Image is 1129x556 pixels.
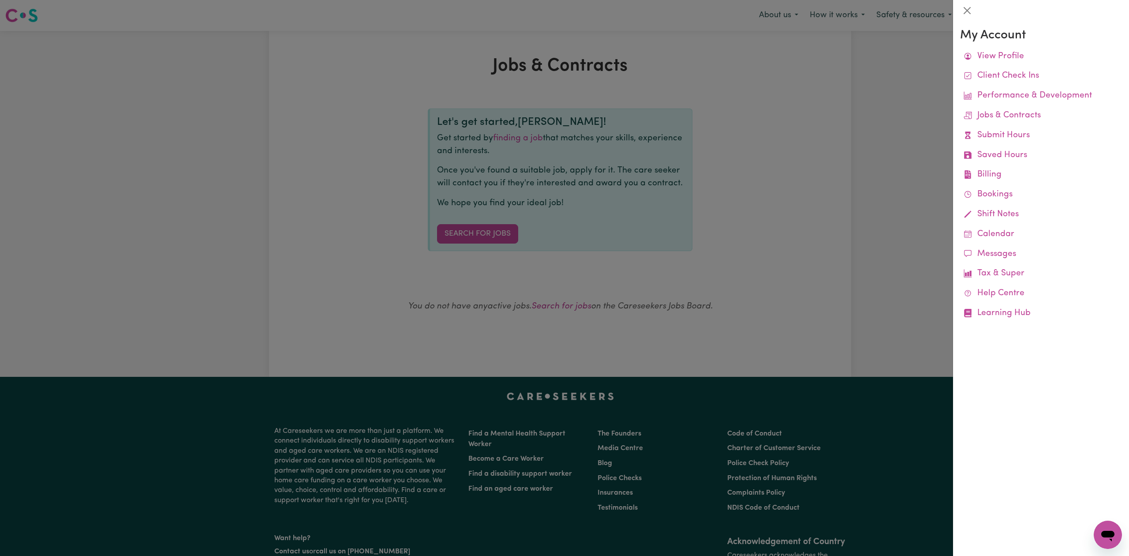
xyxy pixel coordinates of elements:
[960,106,1122,126] a: Jobs & Contracts
[960,304,1122,323] a: Learning Hub
[960,284,1122,304] a: Help Centre
[960,126,1122,146] a: Submit Hours
[960,205,1122,225] a: Shift Notes
[960,165,1122,185] a: Billing
[960,146,1122,165] a: Saved Hours
[960,66,1122,86] a: Client Check Ins
[960,4,974,18] button: Close
[960,185,1122,205] a: Bookings
[960,86,1122,106] a: Performance & Development
[1094,521,1122,549] iframe: Button to launch messaging window
[960,47,1122,67] a: View Profile
[960,244,1122,264] a: Messages
[960,225,1122,244] a: Calendar
[960,264,1122,284] a: Tax & Super
[960,28,1122,43] h3: My Account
